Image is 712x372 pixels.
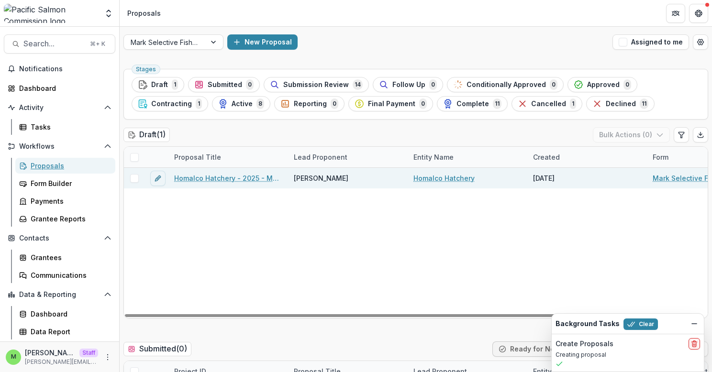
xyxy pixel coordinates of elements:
button: Partners [666,4,685,23]
div: Created [527,147,647,167]
button: Draft1 [132,77,184,92]
span: 0 [429,79,437,90]
span: Contracting [151,100,192,108]
span: Data & Reporting [19,291,100,299]
span: 0 [246,79,254,90]
span: Follow Up [392,81,425,89]
button: Submitted0 [188,77,260,92]
h2: Submitted ( 0 ) [123,342,191,356]
a: Communications [15,267,115,283]
button: New Proposal [227,34,298,50]
button: Search... [4,34,115,54]
button: Final Payment0 [348,96,433,111]
div: Created [527,152,566,162]
div: Dashboard [31,309,108,319]
span: 0 [419,98,427,109]
a: Dashboard [4,80,115,96]
span: Cancelled [531,100,566,108]
span: Notifications [19,65,111,73]
div: Entity Name [408,147,527,167]
div: Form [647,152,674,162]
button: More [102,351,113,363]
p: [PERSON_NAME][EMAIL_ADDRESS][DOMAIN_NAME] [25,358,98,366]
a: Tasks [15,119,115,135]
button: Notifications [4,61,115,77]
div: Proposals [127,8,161,18]
span: 11 [640,98,648,109]
div: ⌘ + K [88,39,107,49]
button: Declined11 [586,96,655,111]
button: Complete11 [437,96,508,111]
p: [PERSON_NAME] [25,348,76,358]
p: Creating proposal [556,350,700,359]
div: Proposal Title [168,147,288,167]
span: Approved [587,81,620,89]
button: Open table manager [693,34,708,50]
p: Staff [79,349,98,357]
button: Edit table settings [674,127,689,142]
span: Activity [19,104,100,112]
div: Communications [31,270,108,280]
button: Clear [623,318,658,330]
button: Open Workflows [4,139,115,154]
span: Declined [606,100,636,108]
div: Mary [11,354,16,360]
h2: Create Proposals [556,340,613,348]
button: Export table data [693,127,708,142]
span: Draft [151,81,168,89]
span: 0 [331,98,338,109]
span: Conditionally Approved [467,81,546,89]
div: Entity Name [408,152,459,162]
button: Contracting1 [132,96,208,111]
a: Homalco Hatchery - 2025 - Mark Selective Fishery Fund Application 2025 [174,173,282,183]
button: Reporting0 [274,96,345,111]
button: Ready for Next Stage [492,341,589,357]
span: Search... [23,39,84,48]
div: [DATE] [533,173,555,183]
div: Payments [31,196,108,206]
a: Payments [15,193,115,209]
a: Proposals [15,158,115,174]
button: Active8 [212,96,270,111]
button: Open Contacts [4,230,115,246]
div: Lead Proponent [288,147,408,167]
div: Proposals [31,161,108,171]
div: Tasks [31,122,108,132]
a: Grantee Reports [15,211,115,227]
a: Dashboard [15,306,115,322]
span: 11 [493,98,501,109]
div: Grantees [31,252,108,263]
div: Grantee Reports [31,214,108,224]
button: delete [689,338,700,350]
span: 14 [353,79,363,90]
span: Submission Review [283,81,349,89]
span: 0 [550,79,557,90]
span: 8 [256,98,264,109]
button: Open Activity [4,100,115,115]
span: [PERSON_NAME] [294,173,348,183]
button: edit [150,171,166,186]
div: Data Report [31,327,108,337]
button: Approved0 [567,77,637,92]
span: Active [232,100,253,108]
h2: Draft ( 1 ) [123,128,170,142]
span: 1 [570,98,576,109]
a: Homalco Hatchery [413,173,475,183]
button: Dismiss [689,318,700,329]
div: Proposal Title [168,152,227,162]
h2: Background Tasks [556,320,620,328]
span: Complete [456,100,489,108]
button: Submission Review14 [264,77,369,92]
span: Final Payment [368,100,415,108]
a: Grantees [15,250,115,265]
a: Data Report [15,324,115,339]
span: Reporting [294,100,327,108]
button: Open entity switcher [102,4,115,23]
span: Workflows [19,142,100,151]
span: 1 [196,98,202,109]
span: Contacts [19,234,100,242]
